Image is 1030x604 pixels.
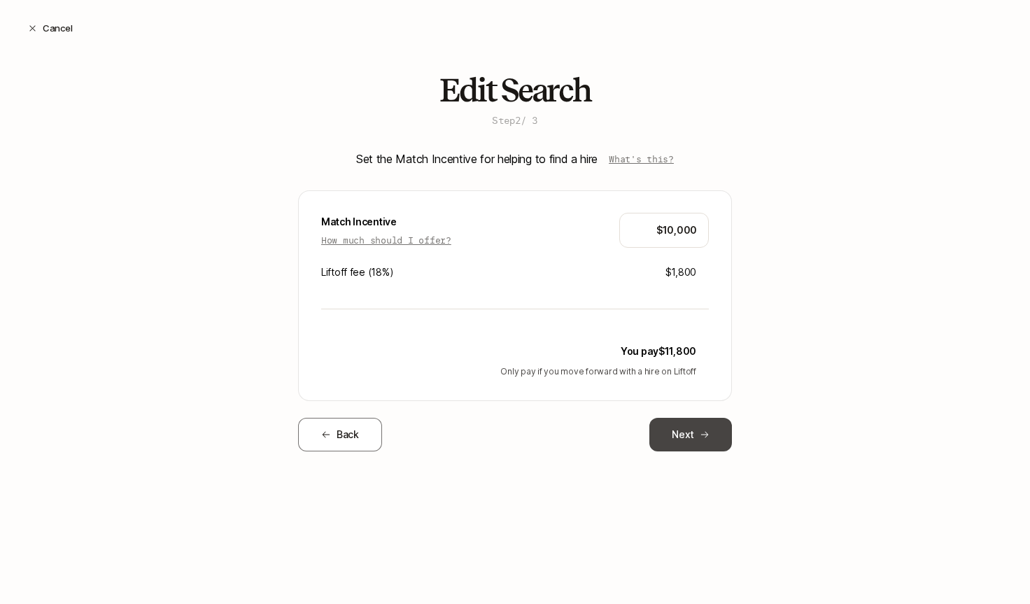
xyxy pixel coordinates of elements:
p: $1,800 [665,264,696,281]
button: Back [298,418,382,451]
button: Cancel [17,15,83,41]
p: Liftoff fee ( 18 %) [321,264,393,281]
input: $10,000 [631,222,697,239]
p: You pay $11,800 [621,343,696,360]
p: Step 2 / 3 [492,113,537,127]
p: What's this? [609,152,674,166]
p: Only pay if you move forward with a hire on Liftoff [321,365,696,378]
p: Match Incentive [321,213,451,230]
button: Next [649,418,732,451]
h2: Edit Search [439,73,591,108]
p: Set the Match Incentive for helping to find a hire [356,150,598,168]
p: How much should I offer? [321,233,451,247]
